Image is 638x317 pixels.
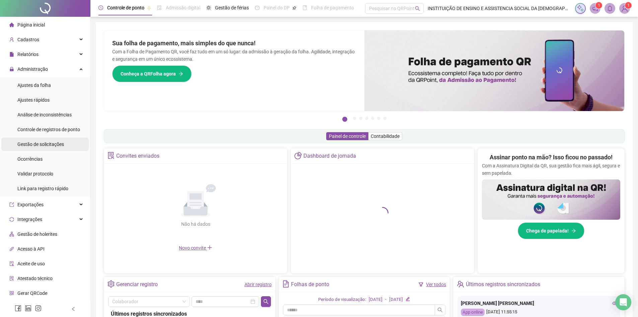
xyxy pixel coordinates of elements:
[426,282,446,287] a: Ver todos
[98,5,103,10] span: clock-circle
[518,222,584,239] button: Chega de papelada!
[25,305,31,312] span: linkedin
[620,3,630,13] img: 15870
[526,227,569,234] span: Chega de papelada!
[17,83,51,88] span: Ajustes da folha
[9,291,14,296] span: qrcode
[625,2,632,9] sup: Atualize o seu contato no menu Meus Dados
[17,231,57,237] span: Gestão de holerites
[329,134,366,139] span: Painel de controle
[9,37,14,42] span: user-add
[17,186,68,191] span: Link para registro rápido
[179,71,183,76] span: arrow-right
[294,152,301,159] span: pie-chart
[342,117,347,122] button: 1
[592,5,598,11] span: notification
[17,156,43,162] span: Ocorrências
[255,5,260,10] span: dashboard
[466,279,540,290] div: Últimos registros sincronizados
[179,245,212,251] span: Novo convite
[461,300,617,307] div: [PERSON_NAME] [PERSON_NAME]
[419,282,423,287] span: filter
[482,162,620,177] p: Com a Assinatura Digital da QR, sua gestão fica mais ágil, segura e sem papelada.
[17,66,48,72] span: Administração
[9,217,14,222] span: sync
[116,150,159,162] div: Convites enviados
[108,280,115,287] span: setting
[303,150,356,162] div: Dashboard de jornada
[9,22,14,27] span: home
[415,6,420,11] span: search
[627,3,630,8] span: 1
[35,305,42,312] span: instagram
[364,31,625,111] img: banner%2F8d14a306-6205-4263-8e5b-06e9a85ad873.png
[17,127,80,132] span: Controle de registros de ponto
[263,299,269,304] span: search
[206,5,211,10] span: sun
[17,22,45,28] span: Página inicial
[112,39,356,48] h2: Sua folha de pagamento, mais simples do que nunca!
[383,117,386,120] button: 7
[112,65,192,82] button: Conheça a QRFolha agora
[9,247,14,251] span: api
[577,5,584,12] img: sparkle-icon.fc2bf0ac1784a2077858766a79e2daf3.svg
[461,309,617,316] div: [DATE] 11:55:15
[353,117,356,120] button: 2
[112,48,356,63] p: Com a Folha de Pagamento QR, você faz tudo em um só lugar: da admissão à geração da folha. Agilid...
[571,228,576,233] span: arrow-right
[482,179,620,220] img: banner%2F02c71560-61a6-44d4-94b9-c8ab97240462.png
[371,117,374,120] button: 5
[9,52,14,57] span: file
[9,67,14,71] span: lock
[166,5,200,10] span: Admissão digital
[282,280,289,287] span: file-text
[17,37,39,42] span: Cadastros
[369,296,382,303] div: [DATE]
[428,5,571,12] span: INSTITUIÇÃO DE ENSINO E ASSISTENCIA SOCIAL DA [DEMOGRAPHIC_DATA]
[215,5,249,10] span: Gestão de férias
[9,261,14,266] span: audit
[147,6,151,10] span: pushpin
[607,5,613,11] span: bell
[17,290,47,296] span: Gerar QRCode
[17,97,50,103] span: Ajustes rápidos
[9,276,14,281] span: solution
[264,5,290,10] span: Painel do DP
[612,301,617,306] span: eye
[437,307,443,313] span: search
[377,117,380,120] button: 6
[17,261,45,266] span: Aceite de uso
[302,5,307,10] span: book
[598,3,600,8] span: 1
[359,117,362,120] button: 3
[71,307,76,311] span: left
[15,305,21,312] span: facebook
[157,5,162,10] span: file-done
[17,217,42,222] span: Integrações
[374,204,391,221] span: loading
[116,279,158,290] div: Gerenciar registro
[461,309,485,316] div: App online
[292,6,296,10] span: pushpin
[17,246,45,252] span: Acesso à API
[244,282,272,287] a: Abrir registro
[207,245,212,250] span: plus
[17,142,64,147] span: Gestão de solicitações
[490,153,613,162] h2: Assinar ponto na mão? Isso ficou no passado!
[291,279,329,290] div: Folhas de ponto
[108,152,115,159] span: solution
[389,296,403,303] div: [DATE]
[9,202,14,207] span: export
[371,134,400,139] span: Contabilidade
[457,280,464,287] span: team
[311,5,354,10] span: Folha de pagamento
[17,171,53,176] span: Validar protocolo
[17,52,39,57] span: Relatórios
[595,2,602,9] sup: 1
[121,70,176,77] span: Conheça a QRFolha agora
[17,276,53,281] span: Atestado técnico
[165,220,226,228] div: Não há dados
[17,112,72,117] span: Análise de inconsistências
[615,294,631,310] div: Open Intercom Messenger
[17,202,44,207] span: Exportações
